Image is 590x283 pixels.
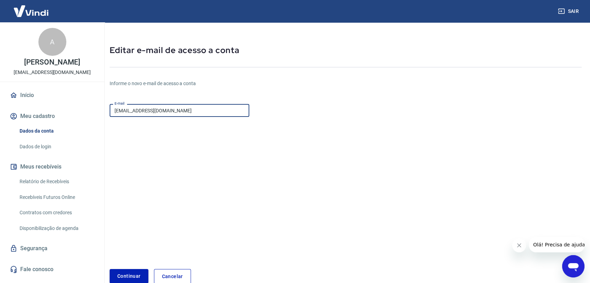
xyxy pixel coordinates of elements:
[110,80,424,87] p: Informe o novo e-mail de acesso a conta
[529,237,584,252] iframe: Mensagem da empresa
[24,59,80,66] p: [PERSON_NAME]
[8,159,96,174] button: Meus recebíveis
[556,5,582,18] button: Sair
[17,140,96,154] a: Dados de login
[38,28,66,56] div: A
[8,109,96,124] button: Meu cadastro
[14,69,91,76] p: [EMAIL_ADDRESS][DOMAIN_NAME]
[512,238,526,252] iframe: Fechar mensagem
[17,174,96,189] a: Relatório de Recebíveis
[8,88,96,103] a: Início
[8,241,96,256] a: Segurança
[110,45,582,56] p: Editar e-mail de acesso a conta
[8,0,54,22] img: Vindi
[562,255,584,277] iframe: Botão para abrir a janela de mensagens
[17,221,96,236] a: Disponibilização de agenda
[115,101,124,106] label: E-mail
[8,262,96,277] a: Fale conosco
[17,124,96,138] a: Dados da conta
[17,206,96,220] a: Contratos com credores
[4,5,59,10] span: Olá! Precisa de ajuda?
[17,190,96,204] a: Recebíveis Futuros Online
